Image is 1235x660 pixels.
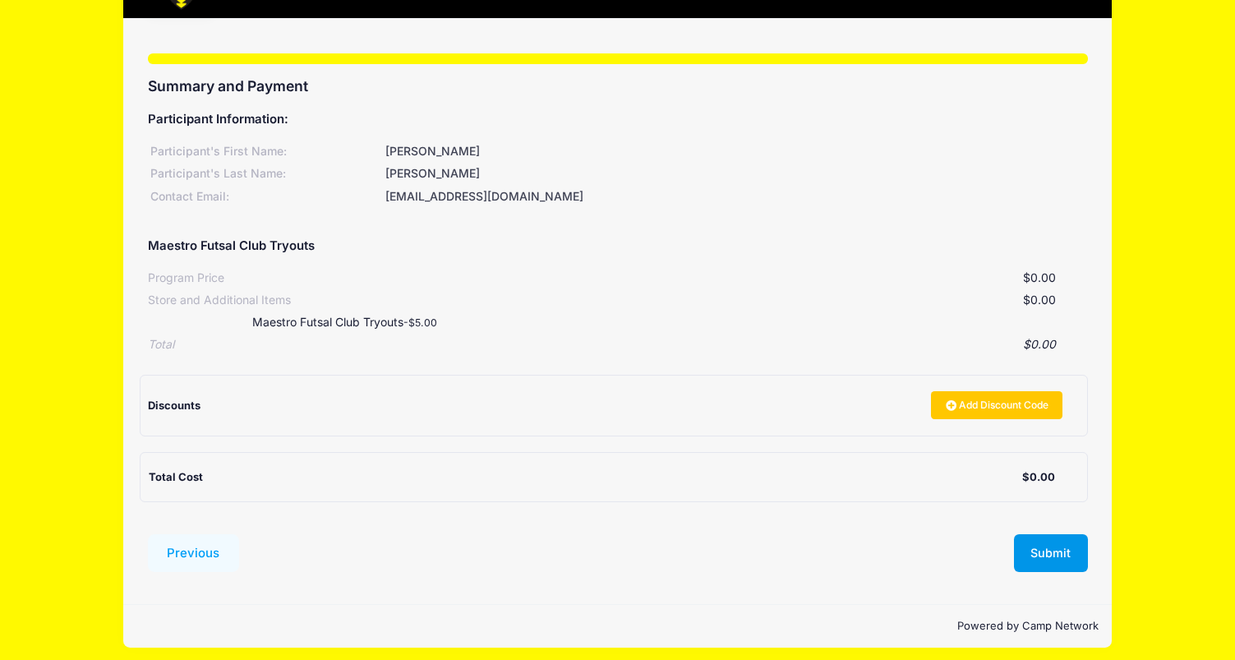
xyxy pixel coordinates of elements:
button: Previous [148,534,240,572]
div: Total Cost [149,469,1022,486]
small: -$5.00 [403,316,437,329]
a: Add Discount Code [931,391,1062,419]
div: Total [148,336,174,353]
div: $0.00 [1022,469,1055,486]
h5: Participant Information: [148,113,1088,127]
h5: Maestro Futsal Club Tryouts [148,239,315,254]
span: Discounts [148,399,200,412]
div: Participant's Last Name: [148,165,383,182]
div: $0.00 [291,292,1056,309]
div: Participant's First Name: [148,143,383,160]
div: $0.00 [174,336,1056,353]
span: $0.00 [1023,270,1056,284]
button: Submit [1014,534,1088,572]
div: Maestro Futsal Club Tryouts [219,314,777,331]
p: Powered by Camp Network [137,618,1099,635]
div: [EMAIL_ADDRESS][DOMAIN_NAME] [383,188,1088,205]
h3: Summary and Payment [148,77,1088,95]
div: Store and Additional Items [148,292,291,309]
div: [PERSON_NAME] [383,143,1088,160]
div: Program Price [148,270,224,287]
div: [PERSON_NAME] [383,165,1088,182]
div: Contact Email: [148,188,383,205]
